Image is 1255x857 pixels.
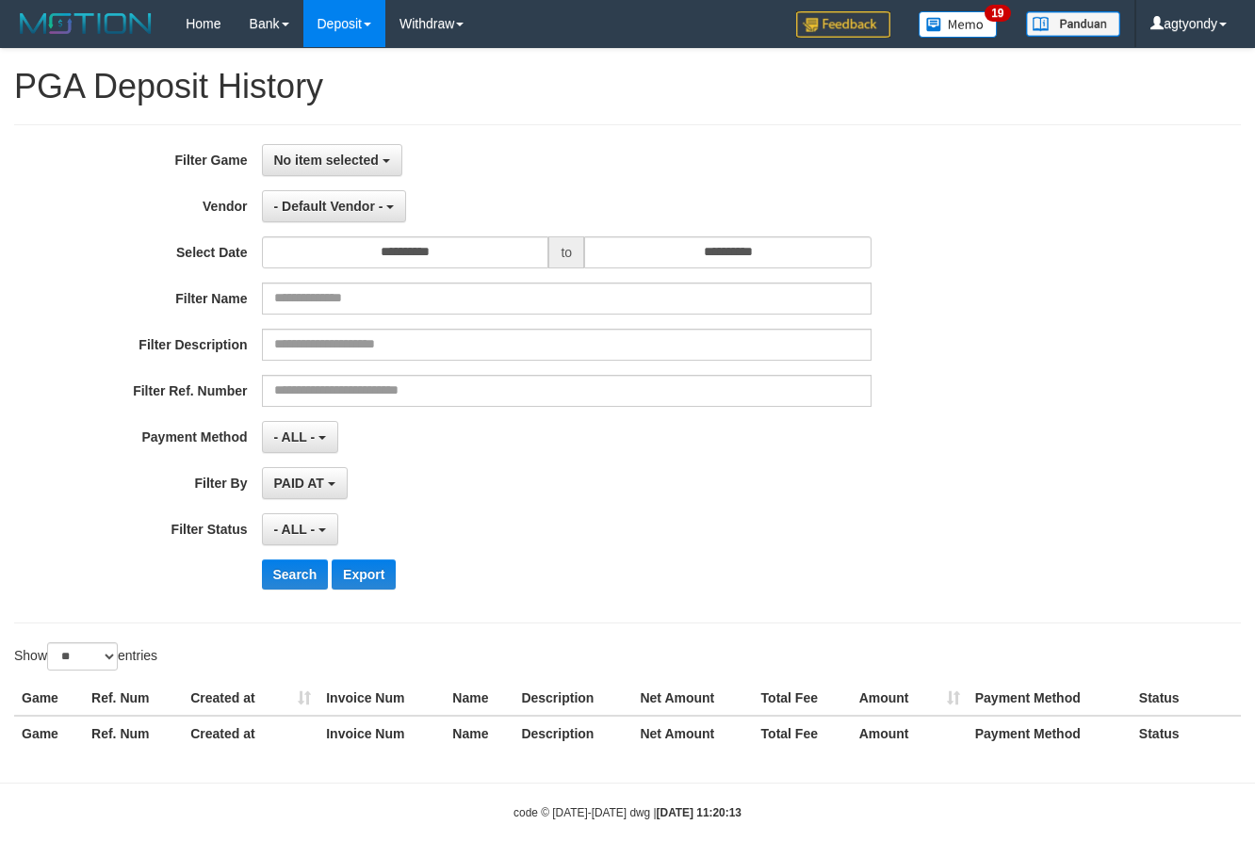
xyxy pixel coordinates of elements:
span: - ALL - [274,522,316,537]
button: Export [332,559,396,590]
th: Net Amount [632,681,753,716]
th: Name [445,716,513,751]
button: No item selected [262,144,402,176]
th: Status [1132,716,1241,751]
th: Created at [183,681,318,716]
button: - ALL - [262,421,338,453]
th: Payment Method [968,681,1132,716]
img: panduan.png [1026,11,1120,37]
img: Feedback.jpg [796,11,890,38]
span: PAID AT [274,476,324,491]
th: Game [14,681,84,716]
select: Showentries [47,642,118,671]
span: - ALL - [274,429,316,445]
th: Created at [183,716,318,751]
button: PAID AT [262,467,348,499]
button: Search [262,559,329,590]
th: Total Fee [754,716,852,751]
th: Name [445,681,513,716]
span: 19 [985,5,1010,22]
button: - Default Vendor - [262,190,407,222]
th: Game [14,716,84,751]
th: Ref. Num [84,716,183,751]
img: MOTION_logo.png [14,9,157,38]
label: Show entries [14,642,157,671]
th: Invoice Num [318,716,445,751]
h1: PGA Deposit History [14,68,1241,105]
th: Payment Method [968,716,1132,751]
th: Amount [852,716,968,751]
span: No item selected [274,153,379,168]
th: Description [513,716,632,751]
button: - ALL - [262,513,338,545]
span: - Default Vendor - [274,199,383,214]
strong: [DATE] 11:20:13 [657,806,742,819]
img: Button%20Memo.svg [919,11,998,38]
th: Description [513,681,632,716]
th: Ref. Num [84,681,183,716]
th: Total Fee [754,681,852,716]
th: Amount [852,681,968,716]
small: code © [DATE]-[DATE] dwg | [513,806,742,819]
th: Net Amount [632,716,753,751]
th: Status [1132,681,1241,716]
th: Invoice Num [318,681,445,716]
span: to [548,236,584,268]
